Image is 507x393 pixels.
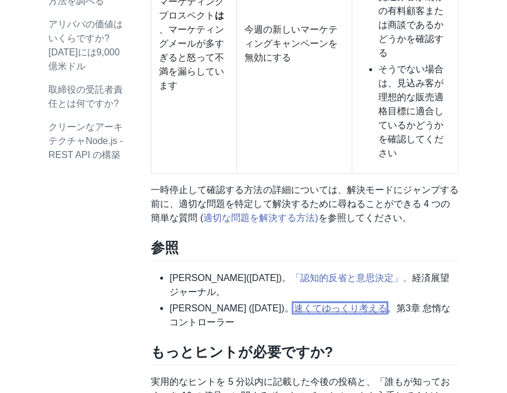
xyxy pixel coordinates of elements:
h2: 参照 [151,239,458,261]
li: [PERSON_NAME] ([DATE])。 。第3章 怠惰なコントローラー [169,301,458,329]
li: [PERSON_NAME]([DATE])。 経済展望ジャーナル。 [169,271,458,299]
strong: は [215,10,224,20]
li: そうでない場合は、見込み客が理想的な販売適格目標に適合しているかどうかを確認してください [378,62,451,160]
h2: もっとヒントが必要ですか? [151,343,458,365]
a: 適切な問題を解決する方法) [203,213,318,223]
a: 速くてゆっくり考える [293,303,387,313]
p: 一時停止して確認する方法の詳細については、解決モードにジャンプする前に、適切な問題を特定して解決するために尋ねることができる 4 つの簡単な質問 ( を参照してください。 [151,183,458,225]
a: 取締役の受託者責任とは何ですか? [48,85,123,108]
a: アリババの価値はいくらですか?[DATE]には9,000億米ドル [48,19,123,71]
a: 「認知的反省と意思決定」。 [291,272,412,282]
a: クリーンなアーキテクチャNode.js - REST API の構築 [48,122,123,160]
